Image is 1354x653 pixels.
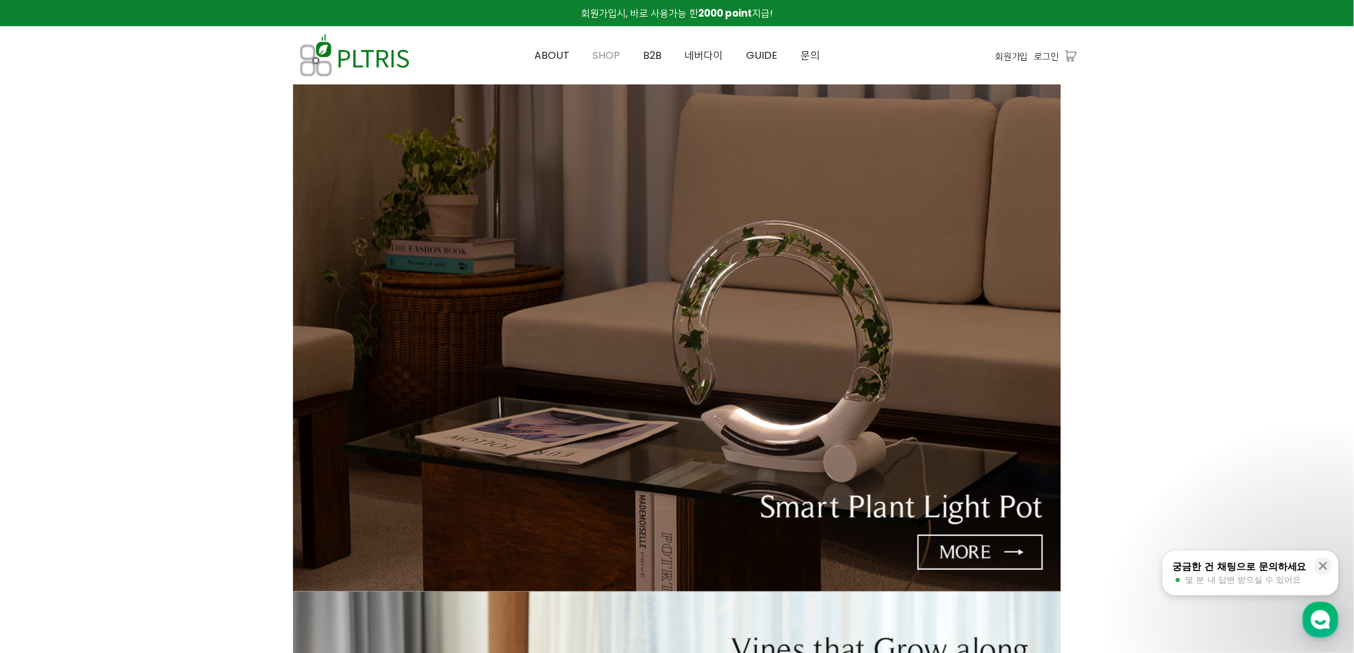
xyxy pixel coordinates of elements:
a: 홈 [4,405,84,437]
a: SHOP [581,27,632,84]
span: GUIDE [746,48,777,63]
span: 회원가입시, 바로 사용가능 한 지급! [582,6,773,20]
span: 네버다이 [685,48,723,63]
span: 설정 [198,425,213,435]
a: GUIDE [735,27,789,84]
a: 로그인 [1035,49,1060,63]
a: 문의 [789,27,831,84]
span: 홈 [40,425,48,435]
a: ABOUT [523,27,581,84]
span: SHOP [593,48,620,63]
a: B2B [632,27,673,84]
span: 문의 [800,48,820,63]
span: B2B [643,48,662,63]
span: 대화 [117,425,132,436]
span: ABOUT [534,48,569,63]
a: 대화 [84,405,165,437]
strong: 2000 point [699,6,753,20]
a: 네버다이 [673,27,735,84]
a: 설정 [165,405,246,437]
a: 회원가입 [995,49,1028,63]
